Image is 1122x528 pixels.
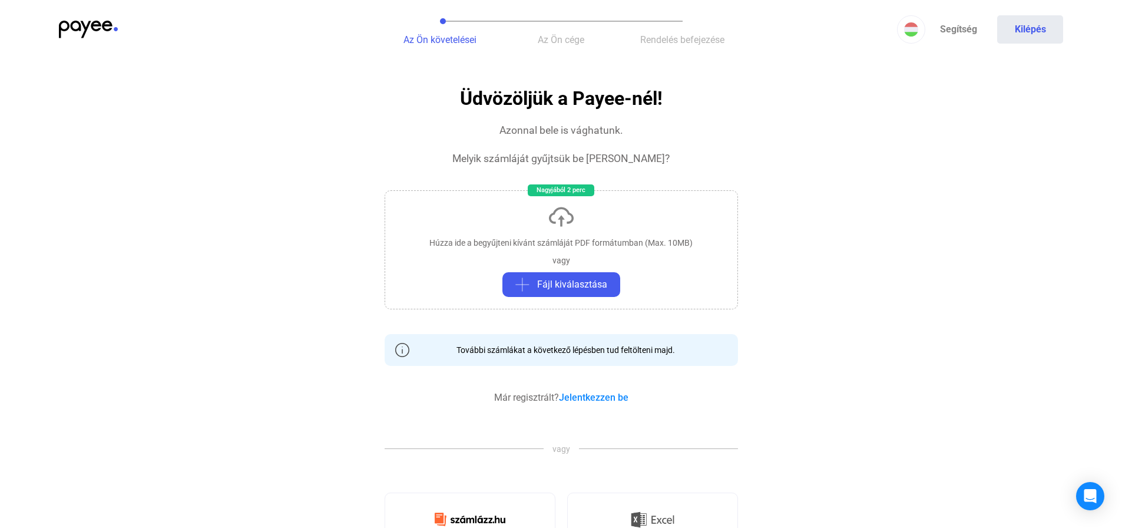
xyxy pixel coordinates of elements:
div: Már regisztrált? [494,391,628,405]
div: Húzza ide a begyűjteni kívánt számláját PDF formátumban (Max. 10MB) [429,237,693,249]
div: További számlákat a következő lépésben tud feltölteni majd. [448,344,675,356]
span: Fájl kiválasztása [537,278,607,292]
div: vagy [552,255,570,266]
img: HU [904,22,918,37]
img: info-grey-outline [395,343,409,357]
button: plus-greyFájl kiválasztása [502,272,620,297]
img: upload-cloud [547,203,575,231]
button: HU [897,15,925,44]
a: Jelentkezzen be [559,392,628,403]
div: Melyik számláját gyűjtsük be [PERSON_NAME]? [452,151,670,166]
span: vagy [544,443,579,455]
div: Azonnal bele is vághatunk. [499,123,623,137]
h1: Üdvözöljük a Payee-nél! [460,88,663,109]
span: Az Ön követelései [403,34,476,45]
span: Az Ön cége [538,34,584,45]
img: plus-grey [515,278,529,292]
a: Segítség [925,15,991,44]
button: Kilépés [997,15,1063,44]
div: Nagyjából 2 perc [528,184,594,196]
img: payee-logo [59,21,118,38]
div: Open Intercom Messenger [1076,482,1104,510]
span: Rendelés befejezése [640,34,724,45]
